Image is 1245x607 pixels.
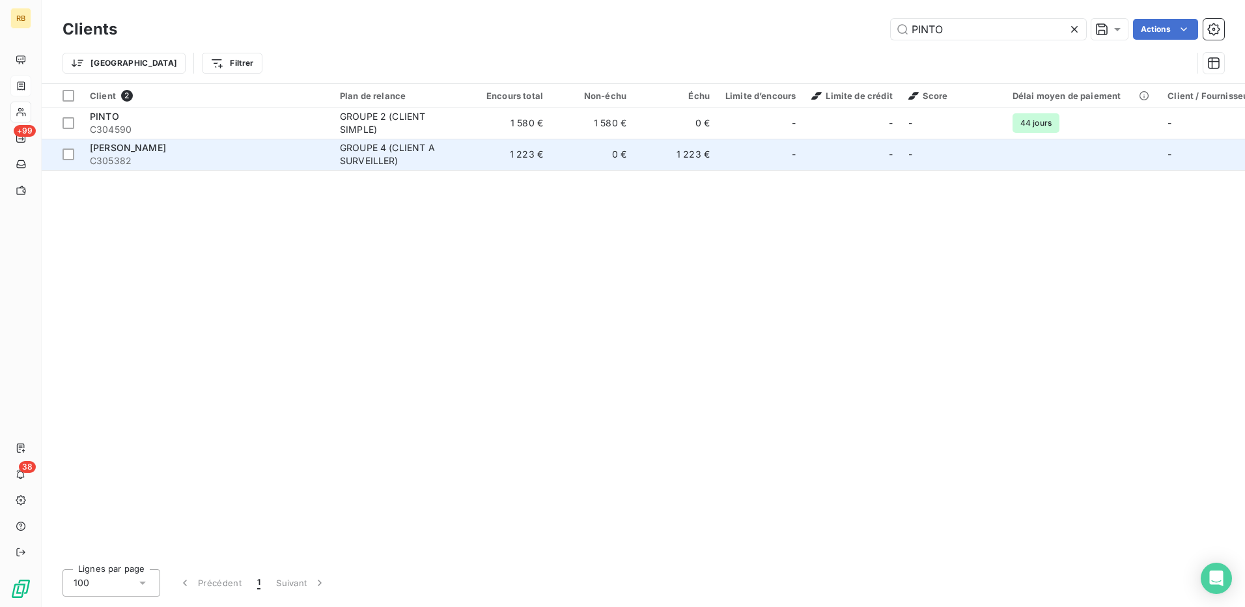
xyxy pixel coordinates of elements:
[889,148,893,161] span: -
[63,53,186,74] button: [GEOGRAPHIC_DATA]
[10,8,31,29] div: RB
[14,125,36,137] span: +99
[340,141,460,167] div: GROUPE 4 (CLIENT A SURVEILLER)
[1013,113,1059,133] span: 44 jours
[19,461,36,473] span: 38
[90,111,119,122] span: PINTO
[90,91,116,101] span: Client
[468,107,551,139] td: 1 580 €
[90,142,166,153] span: [PERSON_NAME]
[121,90,133,102] span: 2
[811,91,892,101] span: Limite de crédit
[90,123,324,136] span: C304590
[1168,148,1171,160] span: -
[551,139,634,170] td: 0 €
[475,91,543,101] div: Encours total
[249,569,268,597] button: 1
[908,117,912,128] span: -
[1168,117,1171,128] span: -
[74,576,89,589] span: 100
[642,91,710,101] div: Échu
[1201,563,1232,594] div: Open Intercom Messenger
[340,91,460,101] div: Plan de relance
[551,107,634,139] td: 1 580 €
[171,569,249,597] button: Précédent
[202,53,262,74] button: Filtrer
[559,91,626,101] div: Non-échu
[10,128,31,148] a: +99
[340,110,460,136] div: GROUPE 2 (CLIENT SIMPLE)
[908,91,948,101] span: Score
[63,18,117,41] h3: Clients
[90,154,324,167] span: C305382
[634,107,718,139] td: 0 €
[468,139,551,170] td: 1 223 €
[792,148,796,161] span: -
[908,148,912,160] span: -
[634,139,718,170] td: 1 223 €
[1133,19,1198,40] button: Actions
[792,117,796,130] span: -
[889,117,893,130] span: -
[1013,91,1152,101] div: Délai moyen de paiement
[891,19,1086,40] input: Rechercher
[10,578,31,599] img: Logo LeanPay
[257,576,260,589] span: 1
[725,91,796,101] div: Limite d’encours
[268,569,334,597] button: Suivant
